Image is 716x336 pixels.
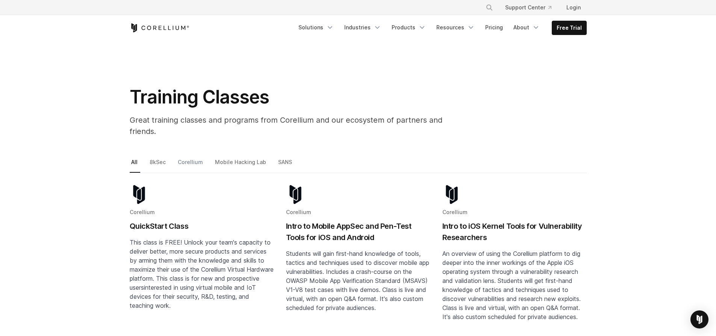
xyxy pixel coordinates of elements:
[560,1,587,14] a: Login
[552,21,586,35] a: Free Trial
[690,310,708,328] div: Open Intercom Messenger
[277,157,295,173] a: SANS
[130,239,274,291] span: This class is FREE! Unlock your team's capacity to deliver better, more secure products and servi...
[286,220,430,243] h2: Intro to Mobile AppSec and Pen-Test Tools for iOS and Android
[477,1,587,14] div: Navigation Menu
[176,157,206,173] a: Corellium
[483,1,496,14] button: Search
[286,209,311,215] span: Corellium
[130,86,468,108] h1: Training Classes
[286,250,429,312] span: Students will gain first-hand knowledge of tools, tactics and techniques used to discover mobile ...
[432,21,479,34] a: Resources
[130,185,148,204] img: corellium-logo-icon-dark
[509,21,544,34] a: About
[340,21,386,34] a: Industries
[442,250,581,321] span: An overview of using the Corellium platform to dig deeper into the inner workings of the Apple iO...
[481,21,507,34] a: Pricing
[387,21,430,34] a: Products
[442,185,461,204] img: corellium-logo-icon-dark
[442,209,468,215] span: Corellium
[130,114,468,137] p: Great training classes and programs from Corellium and our ecosystem of partners and friends.
[213,157,269,173] a: Mobile Hacking Lab
[442,220,587,243] h2: Intro to iOS Kernel Tools for Vulnerability Researchers
[130,23,189,32] a: Corellium Home
[499,1,557,14] a: Support Center
[130,209,155,215] span: Corellium
[294,21,587,35] div: Navigation Menu
[130,220,274,232] h2: QuickStart Class
[130,157,140,173] a: All
[130,284,256,309] span: interested in using virtual mobile and IoT devices for their security, R&D, testing, and teaching...
[286,185,305,204] img: corellium-logo-icon-dark
[294,21,338,34] a: Solutions
[148,157,168,173] a: 8kSec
